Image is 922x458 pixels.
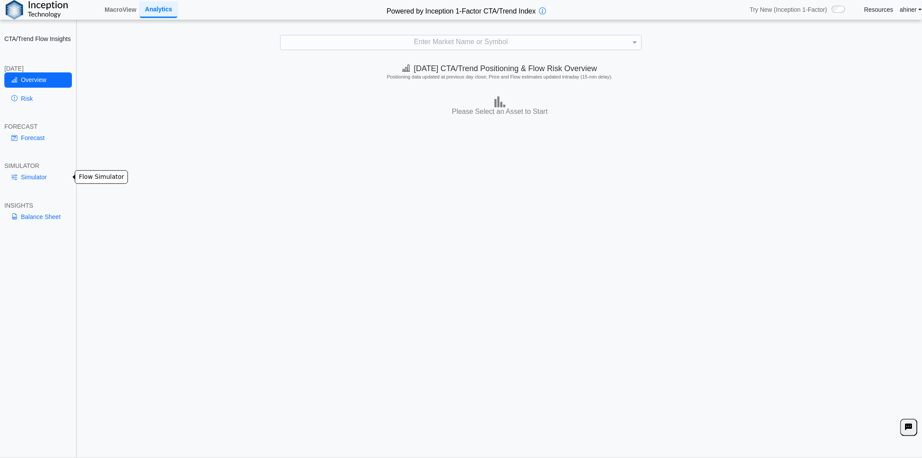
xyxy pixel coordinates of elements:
[495,96,505,107] img: bar-chart.png
[80,107,920,116] h3: Please Select an Asset to Start
[4,170,72,185] a: Simulator
[75,171,128,184] div: Flow Simulator
[403,64,597,73] span: [DATE] CTA/Trend Positioning & Flow Risk Overview
[900,6,922,14] a: ahiner
[4,72,72,87] a: Overview
[750,6,827,14] span: Try New (Inception 1-Factor)
[4,202,72,209] div: INSIGHTS
[281,35,641,50] div: Enter Market Name or Symbol
[864,6,894,14] a: Resources
[4,162,72,170] div: SIMULATOR
[4,209,72,224] a: Balance Sheet
[4,35,72,43] h2: CTA/Trend Flow Insights
[4,65,72,72] div: [DATE]
[140,2,177,18] a: Analytics
[383,3,539,16] h2: Powered by Inception 1-Factor CTA/Trend Index
[82,74,918,80] h5: Positioning data updated at previous day close; Price and Flow estimates updated intraday (15-min...
[101,2,140,17] a: MacroView
[4,91,72,106] a: Risk
[4,130,72,145] a: Forecast
[4,123,72,130] div: FORECAST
